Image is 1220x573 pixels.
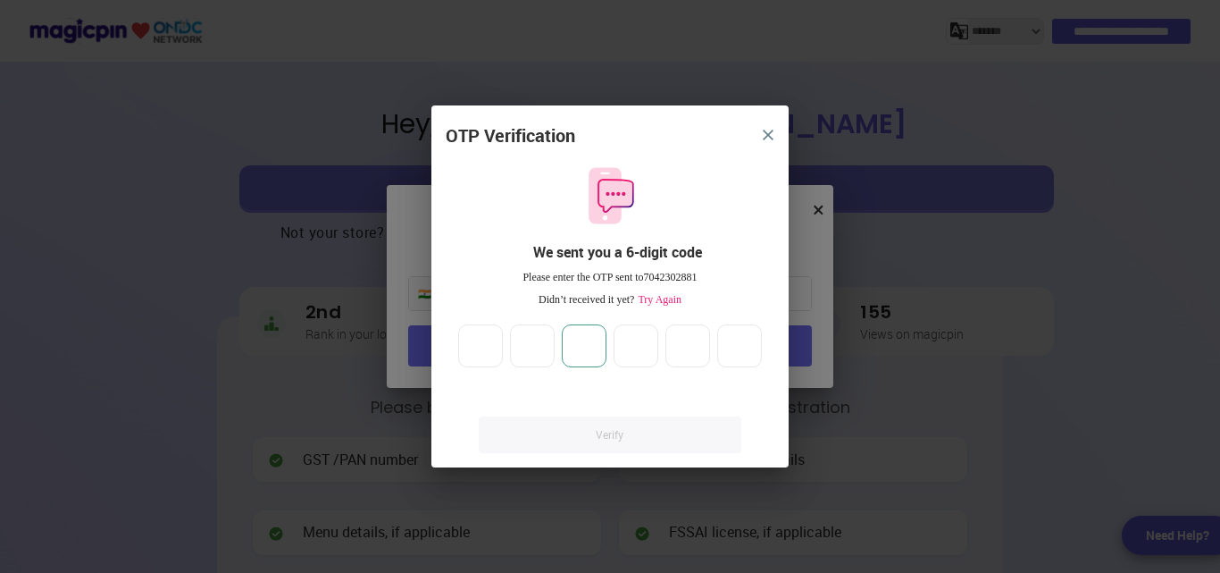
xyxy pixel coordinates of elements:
img: otpMessageIcon.11fa9bf9.svg [580,165,640,226]
div: We sent you a 6-digit code [460,242,774,263]
div: OTP Verification [446,123,575,149]
img: 8zTxi7IzMsfkYqyYgBgfvSHvmzQA9juT1O3mhMgBDT8p5s20zMZ2JbefE1IEBlkXHwa7wAFxGwdILBLhkAAAAASUVORK5CYII= [763,130,773,140]
a: Verify [479,417,741,453]
span: Try Again [634,293,681,306]
div: Didn’t received it yet? [446,292,774,308]
button: close [752,119,784,151]
div: Please enter the OTP sent to 7042302881 [446,270,774,285]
